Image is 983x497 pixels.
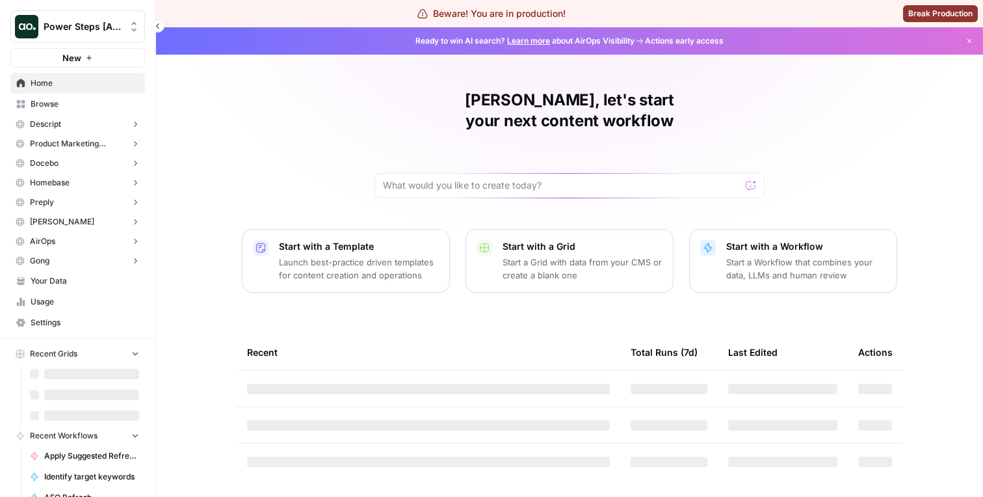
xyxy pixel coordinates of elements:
span: Usage [31,296,139,308]
span: Browse [31,98,139,110]
span: Identify target keywords [44,471,139,483]
span: Homebase [30,177,70,189]
button: Recent Grids [10,344,145,364]
button: Homebase [10,173,145,193]
div: Actions [858,334,893,370]
h1: [PERSON_NAME], let's start your next content workflow [374,90,765,131]
button: Docebo [10,154,145,173]
p: Start with a Grid [503,240,662,253]
span: Your Data [31,275,139,287]
div: Recent [247,334,610,370]
span: Power Steps [Admin] [44,20,122,33]
span: Docebo [30,157,59,169]
button: Start with a GridStart a Grid with data from your CMS or create a blank one [465,229,674,293]
button: Gong [10,251,145,271]
span: Ready to win AI search? about AirOps Visibility [415,35,635,47]
a: Your Data [10,271,145,291]
span: Recent Workflows [30,430,98,442]
a: Home [10,73,145,94]
button: AirOps [10,232,145,251]
p: Start a Grid with data from your CMS or create a blank one [503,256,662,282]
img: Power Steps [Admin] Logo [15,15,38,38]
span: Break Production [908,8,973,20]
a: Browse [10,94,145,114]
a: Apply Suggested Refresh Changes [24,446,145,466]
button: New [10,48,145,68]
span: Actions early access [645,35,724,47]
span: [PERSON_NAME] [30,216,94,228]
a: Identify target keywords [24,466,145,487]
button: Recent Workflows [10,426,145,446]
div: Last Edited [728,334,778,370]
span: Home [31,77,139,89]
div: Total Runs (7d) [631,334,698,370]
span: Gong [30,255,49,267]
button: Descript [10,114,145,134]
p: Start with a Workflow [726,240,886,253]
p: Start a Workflow that combines your data, LLMs and human review [726,256,886,282]
a: Usage [10,291,145,312]
button: Start with a WorkflowStart a Workflow that combines your data, LLMs and human review [689,229,897,293]
span: AirOps [30,235,55,247]
span: Settings [31,317,139,329]
div: Beware! You are in production! [417,7,566,20]
a: Settings [10,312,145,333]
button: Product Marketing Alliance [10,134,145,154]
span: Descript [30,118,61,130]
span: Apply Suggested Refresh Changes [44,450,139,462]
button: Preply [10,193,145,212]
span: Preply [30,196,54,208]
button: Start with a TemplateLaunch best-practice driven templates for content creation and operations [242,229,450,293]
button: Workspace: Power Steps [Admin] [10,10,145,43]
span: New [62,51,81,64]
button: [PERSON_NAME] [10,212,145,232]
span: Recent Grids [30,348,77,360]
span: Product Marketing Alliance [30,138,125,150]
input: What would you like to create today? [383,179,741,192]
button: Break Production [903,5,978,22]
p: Launch best-practice driven templates for content creation and operations [279,256,439,282]
p: Start with a Template [279,240,439,253]
a: Learn more [507,36,550,46]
